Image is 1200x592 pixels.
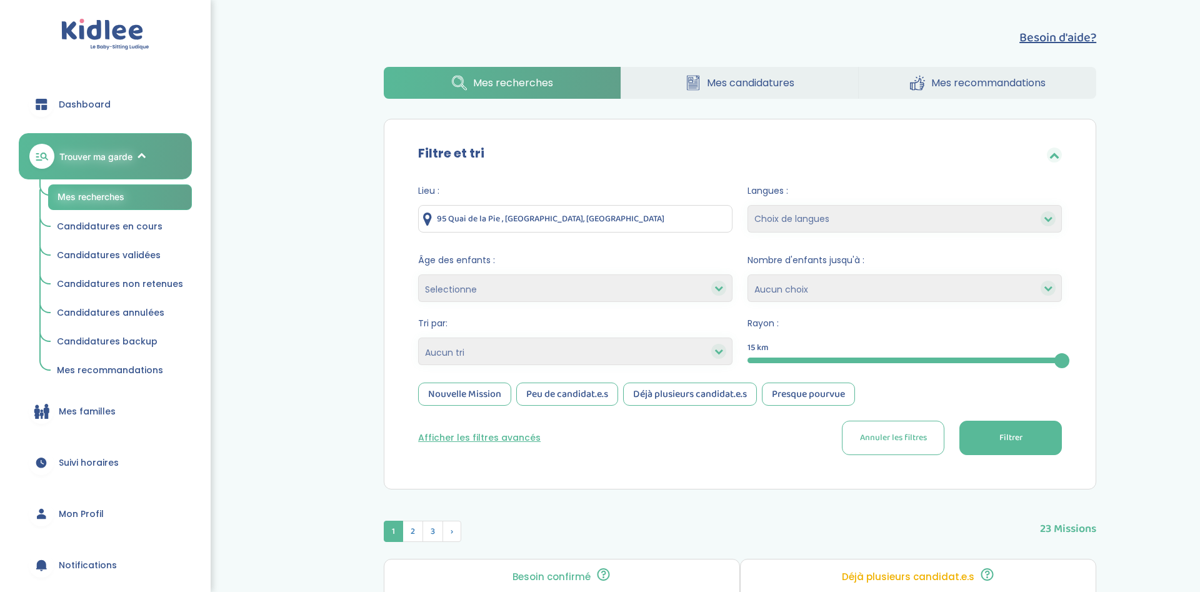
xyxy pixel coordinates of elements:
[57,191,124,202] span: Mes recherches
[59,405,116,418] span: Mes familles
[19,82,192,127] a: Dashboard
[48,330,192,354] a: Candidatures backup
[57,249,161,261] span: Candidatures validées
[418,144,484,163] label: Filtre et tri
[747,341,769,354] span: 15 km
[621,67,858,99] a: Mes candidatures
[59,559,117,572] span: Notifications
[623,383,757,406] div: Déjà plusieurs candidat.e.s
[57,306,164,319] span: Candidatures annulées
[59,456,119,469] span: Suivi horaires
[512,572,591,582] p: Besoin confirmé
[418,317,732,330] span: Tri par:
[418,383,511,406] div: Nouvelle Mission
[762,383,855,406] div: Presque pourvue
[61,19,149,51] img: logo.svg
[747,184,1062,198] span: Langues :
[48,215,192,239] a: Candidatures en cours
[19,543,192,588] a: Notifications
[19,491,192,536] a: Mon Profil
[842,572,974,582] p: Déjà plusieurs candidat.e.s
[19,389,192,434] a: Mes familles
[59,98,111,111] span: Dashboard
[747,254,1062,267] span: Nombre d'enfants jusqu'à :
[19,440,192,485] a: Suivi horaires
[999,431,1022,444] span: Filtrer
[57,335,157,348] span: Candidatures backup
[402,521,423,542] span: 2
[747,317,1062,330] span: Rayon :
[48,273,192,296] a: Candidatures non retenues
[48,184,192,210] a: Mes recherches
[57,220,162,233] span: Candidatures en cours
[57,278,183,290] span: Candidatures non retenues
[48,301,192,325] a: Candidatures annulées
[59,508,104,521] span: Mon Profil
[48,244,192,268] a: Candidatures validées
[1040,508,1096,538] span: 23 Missions
[1019,28,1096,47] button: Besoin d'aide?
[59,150,132,163] span: Trouver ma garde
[418,254,732,267] span: Âge des enfants :
[422,521,443,542] span: 3
[418,205,732,233] input: Ville ou code postale
[931,75,1046,91] span: Mes recommandations
[48,359,192,383] a: Mes recommandations
[384,67,621,99] a: Mes recherches
[384,521,403,542] span: 1
[859,67,1096,99] a: Mes recommandations
[442,521,461,542] span: Suivant »
[57,364,163,376] span: Mes recommandations
[842,421,944,455] button: Annuler les filtres
[959,421,1062,455] button: Filtrer
[418,431,541,444] button: Afficher les filtres avancés
[516,383,618,406] div: Peu de candidat.e.s
[418,184,732,198] span: Lieu :
[19,133,192,179] a: Trouver ma garde
[707,75,794,91] span: Mes candidatures
[473,75,553,91] span: Mes recherches
[860,431,927,444] span: Annuler les filtres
